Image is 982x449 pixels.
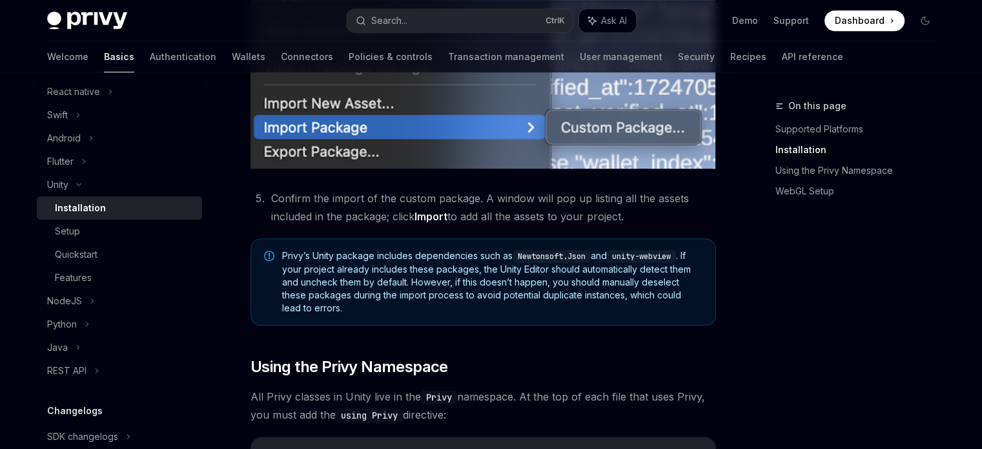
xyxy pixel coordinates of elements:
[782,41,843,72] a: API reference
[232,41,265,72] a: Wallets
[835,14,885,27] span: Dashboard
[371,13,407,28] div: Search...
[788,98,846,114] span: On this page
[281,41,333,72] a: Connectors
[347,9,573,32] button: Search...CtrlK
[282,249,702,315] span: Privy’s Unity package includes dependencies such as and . If your project already includes these ...
[55,200,106,216] div: Installation
[37,266,202,289] a: Features
[775,140,946,160] a: Installation
[546,16,565,26] span: Ctrl K
[773,14,809,27] a: Support
[47,363,87,379] div: REST API
[678,41,715,72] a: Security
[37,220,202,243] a: Setup
[47,131,81,146] div: Android
[104,41,134,72] a: Basics
[775,181,946,202] a: WebGL Setup
[37,196,202,220] a: Installation
[47,317,77,332] div: Python
[55,224,80,239] div: Setup
[513,250,591,263] code: Newtonsoft.Json
[267,189,716,225] li: Confirm the import of the custom package. A window will pop up listing all the assets included in...
[55,247,97,262] div: Quickstart
[47,177,68,193] div: Unity
[579,9,636,32] button: Ask AI
[47,340,68,355] div: Java
[47,107,68,123] div: Swift
[47,41,88,72] a: Welcome
[55,270,92,286] div: Features
[607,250,676,263] code: unity-webview
[349,41,433,72] a: Policies & controls
[775,160,946,181] a: Using the Privy Namespace
[47,429,118,444] div: SDK changelogs
[732,14,758,27] a: Demo
[824,10,905,31] a: Dashboard
[47,293,82,309] div: NodeJS
[414,210,447,223] strong: Import
[264,251,274,261] svg: Note
[47,12,127,30] img: dark logo
[336,408,403,423] code: using Privy
[47,403,103,419] h5: Changelogs
[421,390,457,404] code: Privy
[775,119,946,140] a: Supported Platforms
[47,154,74,169] div: Flutter
[730,41,766,72] a: Recipes
[251,388,716,424] span: All Privy classes in Unity live in the namespace. At the top of each file that uses Privy, you mu...
[915,10,936,31] button: Toggle dark mode
[150,41,216,72] a: Authentication
[601,14,627,27] span: Ask AI
[251,357,448,377] span: Using the Privy Namespace
[37,243,202,266] a: Quickstart
[580,41,662,72] a: User management
[448,41,564,72] a: Transaction management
